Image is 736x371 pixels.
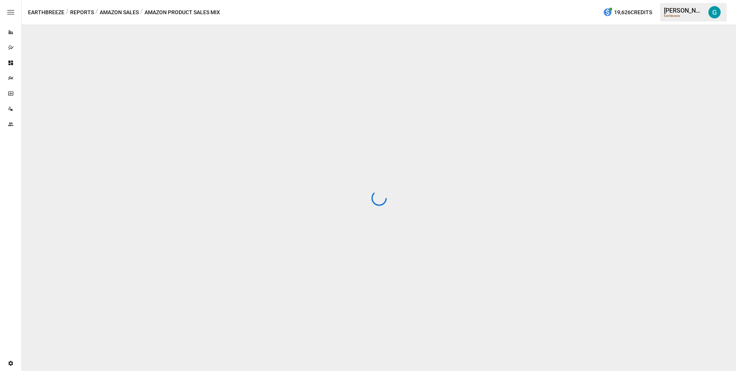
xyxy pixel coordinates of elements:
div: / [66,8,69,17]
div: / [95,8,98,17]
button: 19,626Credits [600,5,655,20]
div: [PERSON_NAME] [664,7,704,14]
button: Amazon Sales [100,8,139,17]
button: Gavin Acres [704,2,725,23]
div: Earthbreeze [664,14,704,18]
button: Reports [70,8,94,17]
span: 19,626 Credits [614,8,652,17]
button: Earthbreeze [28,8,64,17]
img: Gavin Acres [708,6,721,18]
div: / [140,8,143,17]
